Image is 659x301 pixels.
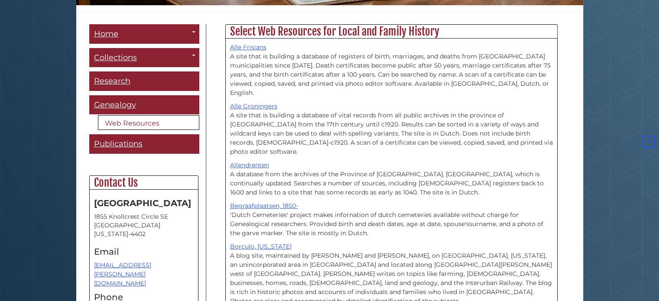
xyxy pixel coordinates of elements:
[230,102,553,156] p: A site that is building a database of vital records from all public archives in the province of [...
[94,212,194,238] address: 1855 Knollcrest Circle SE [GEOGRAPHIC_DATA][US_STATE]-4402
[641,138,657,146] a: Back to Top
[94,247,194,256] h4: Email
[89,48,199,68] a: Collections
[98,115,199,130] a: Web Resources
[89,24,199,44] a: Home
[94,76,130,86] span: Research
[230,201,553,238] p: 'Dutch Cemeteries' project makes infornation of dutch cemeteries available without charge for Gen...
[230,161,269,169] a: Allendrenten
[94,100,136,110] span: Genealogy
[230,202,298,210] a: Begraafplaatsen, 1850-
[94,53,137,62] span: Collections
[90,176,198,190] h2: Contact Us
[230,161,553,197] p: A database from the archives of the Province of [GEOGRAPHIC_DATA], [GEOGRAPHIC_DATA], which is co...
[89,71,199,91] a: Research
[230,43,266,51] a: Alle Frisians
[94,261,151,287] a: [EMAIL_ADDRESS][PERSON_NAME][DOMAIN_NAME]
[89,134,199,154] a: Publications
[94,29,118,39] span: Home
[94,198,191,208] strong: [GEOGRAPHIC_DATA]
[94,139,143,149] span: Publications
[230,102,277,110] a: Alle Groningers
[226,25,557,39] h2: Select Web Resources for Local and Family History
[89,95,199,115] a: Genealogy
[230,43,553,97] p: A site that is building a database of registers of birth, marriages, and deaths from [GEOGRAPHIC_...
[230,243,292,250] a: Borculo, [US_STATE]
